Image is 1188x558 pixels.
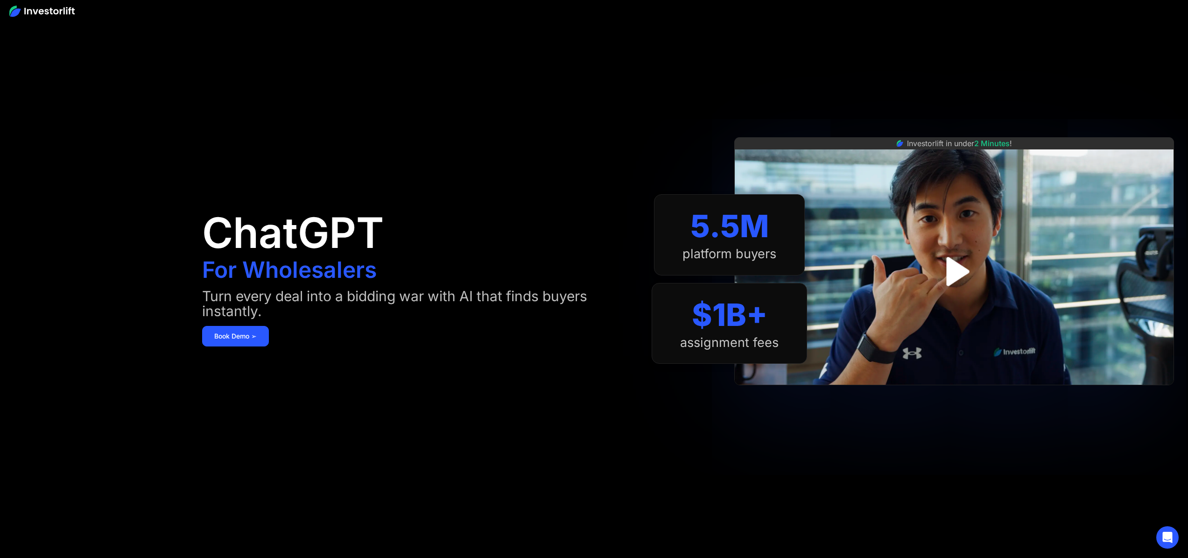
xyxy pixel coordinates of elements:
[682,247,776,261] div: platform buyers
[692,297,767,333] div: $1B+
[934,251,975,292] a: open lightbox
[1156,526,1179,549] div: Open Intercom Messenger
[690,208,769,245] div: 5.5M
[907,138,1012,149] div: Investorlift in under !
[884,390,1024,401] iframe: Customer reviews powered by Trustpilot
[974,139,1010,148] span: 2 Minutes
[202,259,377,281] h1: For Wholesalers
[202,326,269,346] a: Book Demo ➢
[202,289,633,318] div: Turn every deal into a bidding war with AI that finds buyers instantly.
[680,335,779,350] div: assignment fees
[202,212,384,254] h1: ChatGPT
